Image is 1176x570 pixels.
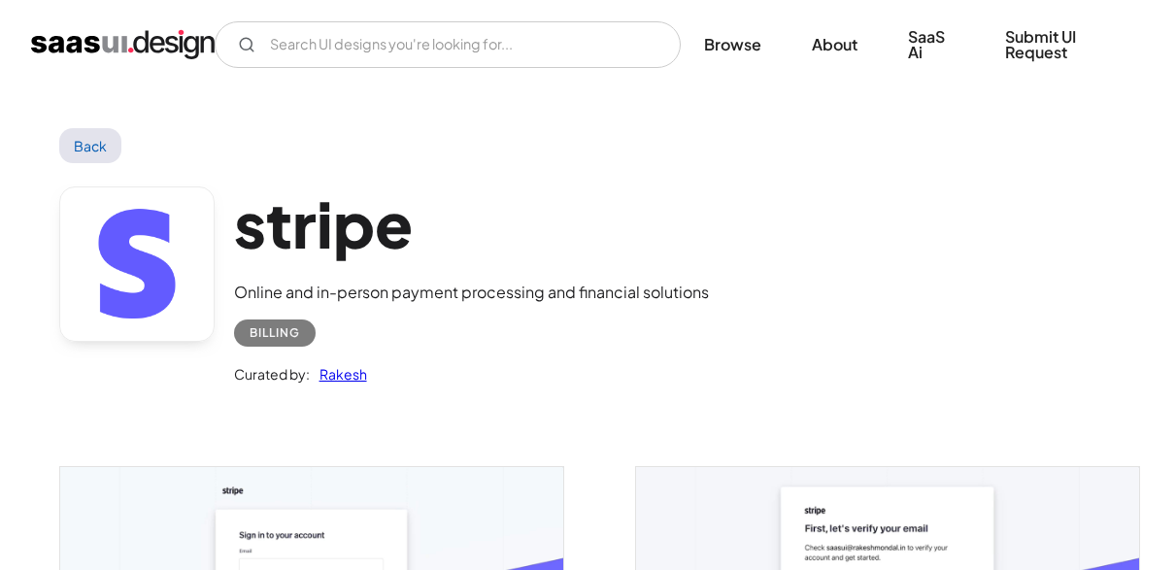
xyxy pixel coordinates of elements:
[250,321,300,345] div: Billing
[59,128,122,163] a: Back
[234,186,709,261] h1: stripe
[215,21,681,68] input: Search UI designs you're looking for...
[234,281,709,304] div: Online and in-person payment processing and financial solutions
[681,23,785,66] a: Browse
[885,16,978,74] a: SaaS Ai
[789,23,881,66] a: About
[982,16,1145,74] a: Submit UI Request
[234,362,310,386] div: Curated by:
[310,362,367,386] a: Rakesh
